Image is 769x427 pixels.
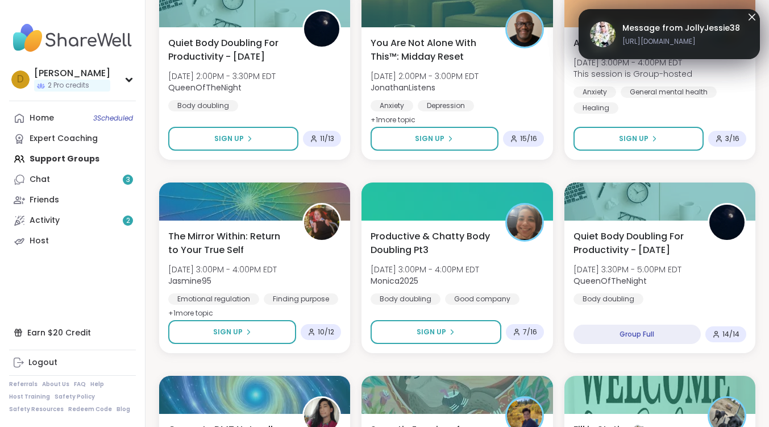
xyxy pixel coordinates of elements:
span: This session is Group-hosted [573,68,692,80]
b: QueenOfTheNight [168,82,242,93]
span: Quiet Body Doubling For Productivity - [DATE] [573,230,695,257]
b: JonathanListens [371,82,435,93]
span: Sign Up [415,134,444,144]
img: QueenOfTheNight [304,11,339,47]
div: Home [30,113,54,124]
button: Sign Up [371,320,501,344]
img: ShareWell Nav Logo [9,18,136,58]
img: Jasmine95 [304,205,339,240]
span: 11 / 13 [320,134,334,143]
span: [DATE] 3:00PM - 4:00PM EDT [573,57,692,68]
span: 3 Scheduled [93,114,133,123]
div: Body doubling [573,293,643,305]
span: D [17,72,24,87]
span: The Mirror Within: Return to Your True Self [168,230,290,257]
img: JollyJessie38 [590,22,616,47]
img: JonathanListens [507,11,542,47]
b: Jasmine95 [168,275,211,287]
div: Good company [445,293,519,305]
div: General mental health [621,86,717,98]
div: Friends [30,194,59,206]
span: You Are Not Alone With This™: Midday Reset [371,36,492,64]
span: 3 [126,175,130,185]
span: [DATE] 2:00PM - 3:30PM EDT [168,71,276,82]
div: Activity [30,215,60,226]
div: Anxiety [573,86,616,98]
b: QueenOfTheNight [573,275,647,287]
span: Sign Up [619,134,649,144]
div: [PERSON_NAME] [34,67,110,80]
a: JollyJessie38Message from JollyJessie38[URL][DOMAIN_NAME] [590,16,749,52]
div: Host [30,235,49,247]
div: Chat [30,174,50,185]
span: 7 / 16 [523,327,537,337]
img: Monica2025 [507,205,542,240]
span: Sign Up [213,327,243,337]
div: Body doubling [168,100,238,111]
span: 14 / 14 [722,330,739,339]
span: Quiet Body Doubling For Productivity - [DATE] [168,36,290,64]
a: Chat3 [9,169,136,190]
a: FAQ [74,380,86,388]
div: Healing [573,102,618,114]
a: Activity2 [9,210,136,231]
span: [DATE] 3:00PM - 4:00PM EDT [371,264,479,275]
div: Expert Coaching [30,133,98,144]
a: Logout [9,353,136,373]
span: Sign Up [417,327,446,337]
b: Monica2025 [371,275,418,287]
span: 10 / 12 [318,327,334,337]
span: 3 / 16 [725,134,739,143]
a: Redeem Code [68,405,112,413]
img: QueenOfTheNight [709,205,745,240]
div: Body doubling [371,293,440,305]
div: Logout [28,357,57,368]
span: [DATE] 3:00PM - 4:00PM EDT [168,264,277,275]
a: Friends [9,190,136,210]
a: Expert Coaching [9,128,136,149]
span: Sign Up [214,134,244,144]
button: Sign Up [168,320,296,344]
a: Safety Resources [9,405,64,413]
span: Productive & Chatty Body Doubling Pt3 [371,230,492,257]
a: Referrals [9,380,38,388]
span: [URL][DOMAIN_NAME] [622,36,740,47]
div: Emotional regulation [168,293,259,305]
div: Group Full [573,325,701,344]
a: Host Training [9,393,50,401]
span: [DATE] 2:00PM - 3:00PM EDT [371,71,479,82]
a: Safety Policy [55,393,95,401]
div: Finding purpose [264,293,338,305]
span: 2 Pro credits [48,81,89,90]
span: 2 [126,216,130,226]
a: Blog [117,405,130,413]
div: Depression [418,100,474,111]
span: Anxiety Support Circle [573,36,676,50]
button: Sign Up [573,127,704,151]
a: Host [9,231,136,251]
span: 15 / 16 [520,134,537,143]
span: [DATE] 3:30PM - 5:00PM EDT [573,264,681,275]
div: Earn $20 Credit [9,322,136,343]
a: Home3Scheduled [9,108,136,128]
button: Sign Up [168,127,298,151]
div: Anxiety [371,100,413,111]
a: About Us [42,380,69,388]
button: Sign Up [371,127,498,151]
a: Help [90,380,104,388]
span: Message from JollyJessie38 [622,22,740,34]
